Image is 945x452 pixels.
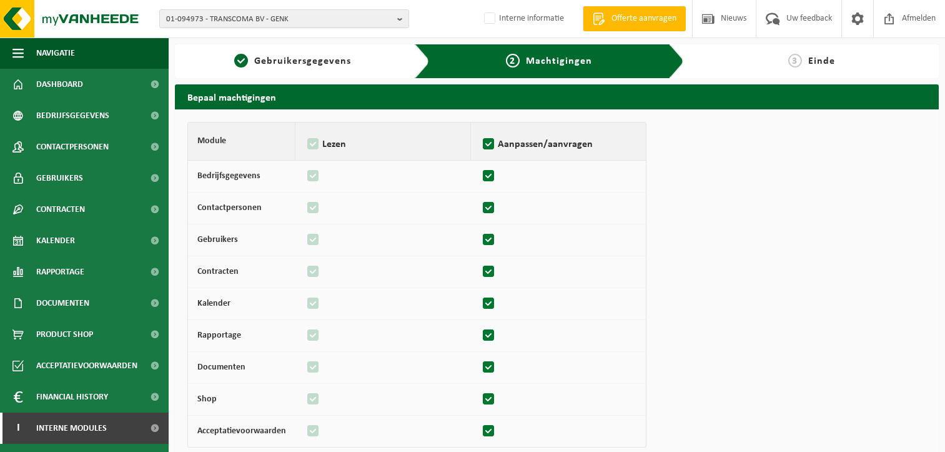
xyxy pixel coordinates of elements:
label: Interne informatie [482,9,564,28]
a: Offerte aanvragen [583,6,686,31]
span: Offerte aanvragen [608,13,680,25]
span: Bedrijfsgegevens [36,100,109,131]
span: Dashboard [36,69,83,100]
span: Rapportage [36,256,84,288]
strong: Documenten [197,363,245,372]
span: 01-094973 - TRANSCOMA BV - GENK [166,10,392,29]
span: Documenten [36,288,89,319]
label: Aanpassen/aanvragen [480,135,636,154]
span: Gebruikersgegevens [254,56,351,66]
span: Navigatie [36,38,75,69]
span: Financial History [36,381,108,413]
span: Interne modules [36,413,107,444]
span: Gebruikers [36,163,83,194]
strong: Contracten [197,267,239,276]
strong: Gebruikers [197,235,238,244]
span: 1 [234,54,248,68]
span: I [12,413,24,444]
span: Contactpersonen [36,131,109,163]
span: 3 [788,54,802,68]
span: 2 [506,54,520,68]
h2: Bepaal machtigingen [175,84,939,109]
span: Einde [808,56,835,66]
span: Product Shop [36,319,93,350]
strong: Acceptatievoorwaarden [197,426,286,436]
strong: Rapportage [197,331,241,340]
span: Kalender [36,225,75,256]
strong: Contactpersonen [197,203,262,213]
span: Contracten [36,194,85,225]
th: Module [188,123,295,161]
strong: Bedrijfsgegevens [197,171,260,181]
span: Machtigingen [526,56,592,66]
strong: Shop [197,394,217,404]
strong: Kalender [197,299,230,308]
button: 01-094973 - TRANSCOMA BV - GENK [159,9,409,28]
a: 1Gebruikersgegevens [181,54,405,69]
span: Acceptatievoorwaarden [36,350,137,381]
label: Lezen [305,135,461,154]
